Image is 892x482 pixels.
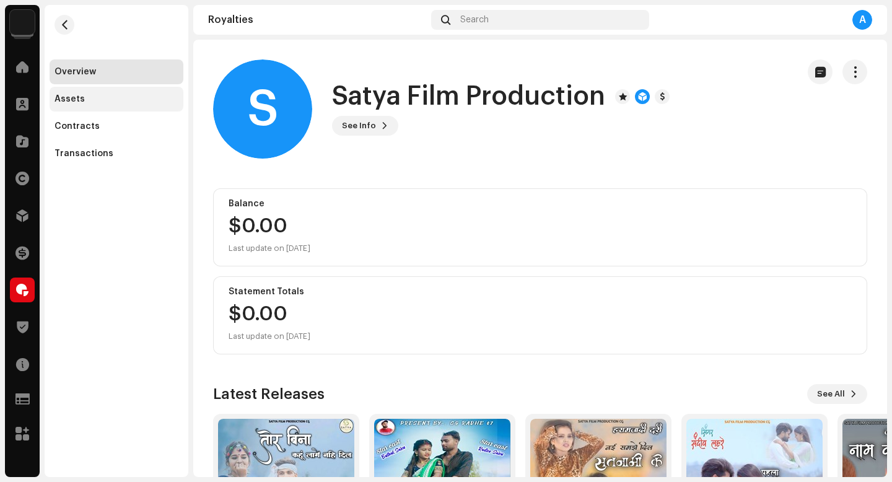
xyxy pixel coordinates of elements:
[213,188,867,266] re-o-card-value: Balance
[342,113,376,138] span: See Info
[213,59,312,159] div: S
[229,241,310,256] div: Last update on [DATE]
[852,10,872,30] div: A
[50,87,183,112] re-m-nav-item: Assets
[229,329,310,344] div: Last update on [DATE]
[55,121,100,131] div: Contracts
[213,276,867,354] re-o-card-value: Statement Totals
[460,15,489,25] span: Search
[55,149,113,159] div: Transactions
[50,114,183,139] re-m-nav-item: Contracts
[332,116,398,136] button: See Info
[55,94,85,104] div: Assets
[817,382,845,406] span: See All
[807,384,867,404] button: See All
[50,141,183,166] re-m-nav-item: Transactions
[50,59,183,84] re-m-nav-item: Overview
[332,82,605,111] h1: Satya Film Production
[55,67,96,77] div: Overview
[10,10,35,35] img: 10d72f0b-d06a-424f-aeaa-9c9f537e57b6
[229,287,852,297] div: Statement Totals
[208,15,426,25] div: Royalties
[213,384,325,404] h3: Latest Releases
[229,199,852,209] div: Balance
